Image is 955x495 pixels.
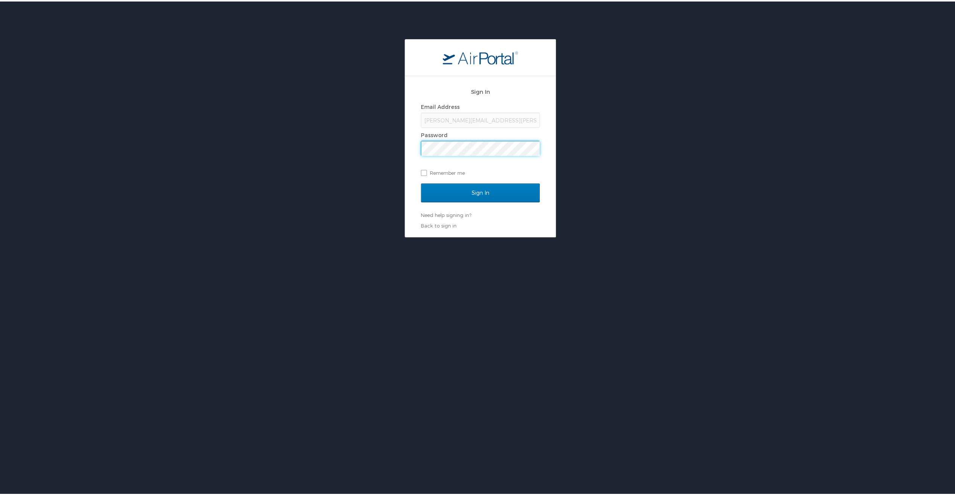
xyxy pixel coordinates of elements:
[421,166,540,177] label: Remember me
[421,211,471,217] a: Need help signing in?
[421,182,540,201] input: Sign In
[421,221,457,227] a: Back to sign in
[421,86,540,95] h2: Sign In
[421,102,460,108] label: Email Address
[443,49,518,63] img: logo
[421,130,448,137] label: Password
